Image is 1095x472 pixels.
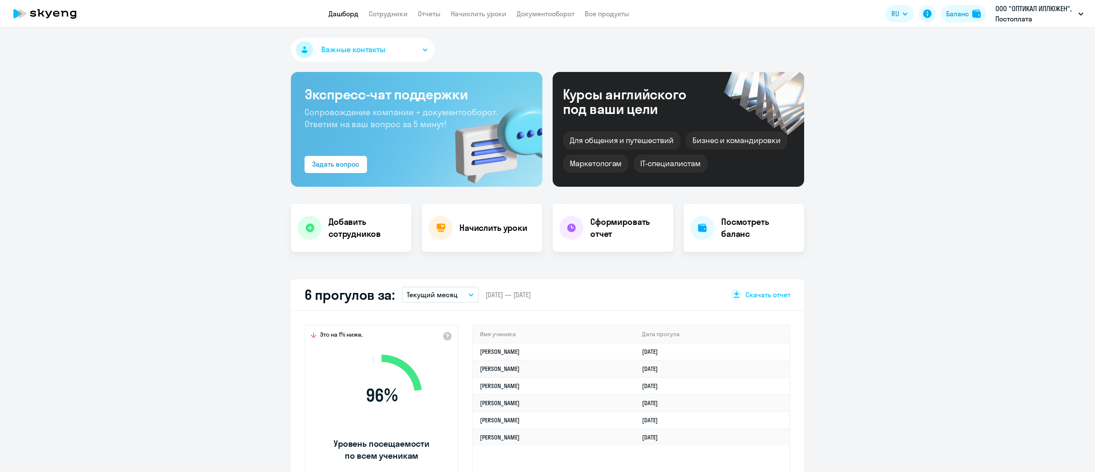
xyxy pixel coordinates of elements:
[443,90,542,187] img: bg-img
[642,433,665,441] a: [DATE]
[480,365,520,373] a: [PERSON_NAME]
[321,44,385,55] span: Важные контакты
[480,416,520,424] a: [PERSON_NAME]
[721,216,797,240] h4: Посмотреть баланс
[946,9,969,19] div: Баланс
[418,9,441,18] a: Отчеты
[991,3,1088,24] button: ООО "ОПТИКАЛ ИЛЛЮЖЕН", Постоплата
[320,331,363,341] span: Это на 1% ниже,
[563,155,628,173] div: Маркетологам
[563,131,681,149] div: Для общения и путешествий
[369,9,408,18] a: Сотрудники
[585,9,629,18] a: Все продукты
[473,326,635,343] th: Имя ученика
[305,86,529,103] h3: Экспресс-чат поддержки
[305,286,395,303] h2: 6 прогулов за:
[459,222,527,234] h4: Начислить уроки
[305,156,367,173] button: Задать вопрос
[590,216,666,240] h4: Сформировать отчет
[642,399,665,407] a: [DATE]
[686,131,787,149] div: Бизнес и командировки
[746,290,790,299] span: Скачать отчет
[517,9,574,18] a: Документооборот
[480,433,520,441] a: [PERSON_NAME]
[635,326,790,343] th: Дата прогула
[642,382,665,390] a: [DATE]
[480,382,520,390] a: [PERSON_NAME]
[332,385,431,406] span: 96 %
[480,348,520,355] a: [PERSON_NAME]
[332,438,431,462] span: Уровень посещаемости по всем ученикам
[305,107,498,129] span: Сопровождение компании + документооборот. Ответим на ваш вопрос за 5 минут!
[407,290,458,300] p: Текущий месяц
[485,290,531,299] span: [DATE] — [DATE]
[972,9,981,18] img: balance
[642,416,665,424] a: [DATE]
[941,5,986,22] button: Балансbalance
[642,348,665,355] a: [DATE]
[891,9,899,19] span: RU
[480,399,520,407] a: [PERSON_NAME]
[312,159,359,169] div: Задать вопрос
[885,5,914,22] button: RU
[642,365,665,373] a: [DATE]
[451,9,506,18] a: Начислить уроки
[328,216,405,240] h4: Добавить сотрудников
[633,155,707,173] div: IT-специалистам
[328,9,358,18] a: Дашборд
[402,287,479,303] button: Текущий месяц
[291,38,435,62] button: Важные контакты
[995,3,1075,24] p: ООО "ОПТИКАЛ ИЛЛЮЖЕН", Постоплата
[563,87,709,116] div: Курсы английского под ваши цели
